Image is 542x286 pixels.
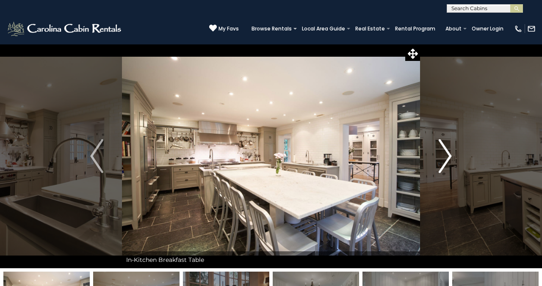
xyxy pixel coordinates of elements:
a: About [441,23,466,35]
a: Owner Login [467,23,508,35]
img: arrow [90,139,103,173]
div: In-Kitchen Breakfast Table [122,251,420,268]
button: Previous [72,44,122,268]
img: mail-regular-white.png [527,25,536,33]
button: Next [420,44,470,268]
a: Rental Program [391,23,440,35]
span: My Favs [218,25,239,33]
img: White-1-2.png [6,20,124,37]
a: Browse Rentals [247,23,296,35]
a: Local Area Guide [298,23,349,35]
a: Real Estate [351,23,389,35]
img: phone-regular-white.png [514,25,523,33]
img: arrow [439,139,451,173]
a: My Favs [209,24,239,33]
